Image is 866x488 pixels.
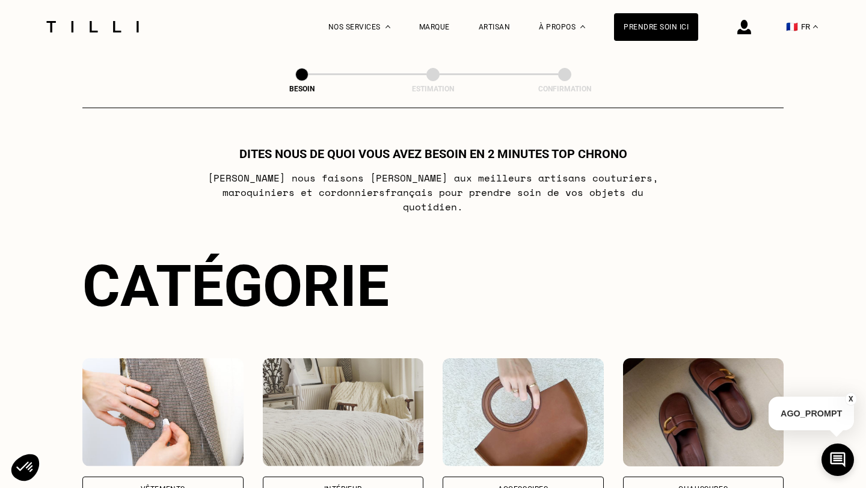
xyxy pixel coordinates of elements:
p: [PERSON_NAME] nous faisons [PERSON_NAME] aux meilleurs artisans couturiers , maroquiniers et cord... [195,171,672,214]
div: Confirmation [505,85,625,93]
a: Prendre soin ici [614,13,698,41]
img: Menu déroulant à propos [580,25,585,28]
div: Besoin [242,85,362,93]
img: icône connexion [737,20,751,34]
div: Estimation [373,85,493,93]
a: Marque [419,23,450,31]
img: Accessoires [443,358,604,466]
img: Logo du service de couturière Tilli [42,21,143,32]
h1: Dites nous de quoi vous avez besoin en 2 minutes top chrono [239,147,627,161]
img: Vêtements [82,358,244,466]
img: menu déroulant [813,25,818,28]
img: Chaussures [623,358,784,466]
img: Intérieur [263,358,424,466]
button: X [845,392,857,406]
span: 🇫🇷 [786,21,798,32]
div: Catégorie [82,252,784,320]
a: Artisan [479,23,511,31]
img: Menu déroulant [385,25,390,28]
p: AGO_PROMPT [769,397,854,430]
